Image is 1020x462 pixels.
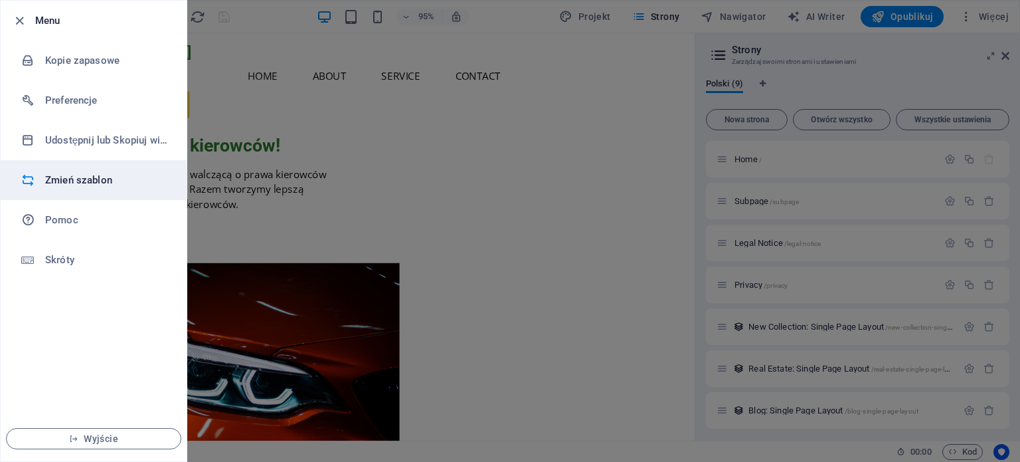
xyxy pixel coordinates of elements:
h6: Zmień szablon [45,172,168,188]
a: Pomoc [1,200,187,240]
h6: Udostępnij lub Skopiuj witrynę [45,132,168,148]
h6: Preferencje [45,92,168,108]
h6: Skróty [45,252,168,268]
h6: Pomoc [45,212,168,228]
button: Wyjście [6,428,181,449]
h6: Kopie zapasowe [45,53,168,68]
h6: Menu [35,13,176,29]
span: Wyjście [17,433,170,444]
